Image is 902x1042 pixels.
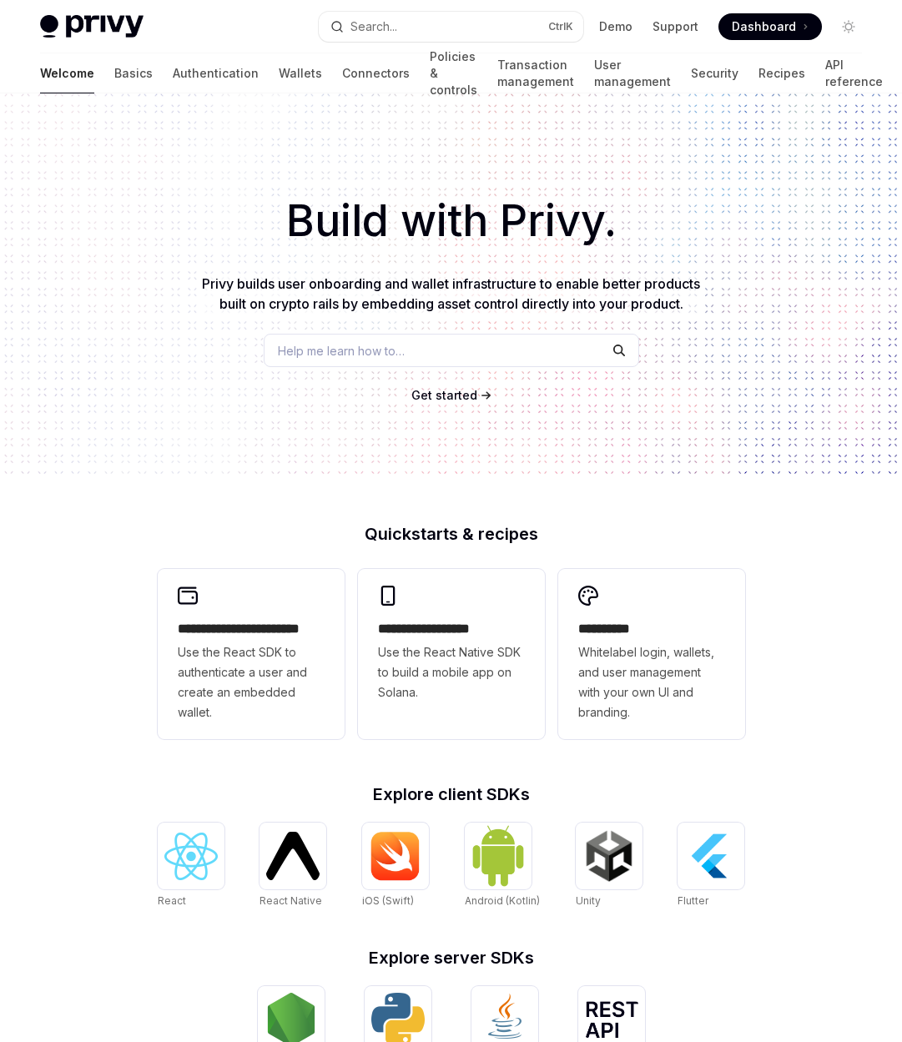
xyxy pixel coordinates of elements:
a: Authentication [173,53,259,93]
img: Flutter [684,829,738,883]
img: React Native [266,832,320,879]
span: Flutter [678,894,708,907]
span: Get started [411,388,477,402]
a: ReactReact [158,823,224,909]
span: Android (Kotlin) [465,894,540,907]
img: iOS (Swift) [369,831,422,881]
span: Whitelabel login, wallets, and user management with your own UI and branding. [578,642,725,722]
span: Help me learn how to… [278,342,405,360]
span: React [158,894,186,907]
h2: Explore client SDKs [158,786,745,803]
img: Android (Kotlin) [471,824,525,887]
a: Connectors [342,53,410,93]
a: Get started [411,387,477,404]
a: Recipes [758,53,805,93]
a: Policies & controls [430,53,477,93]
a: Security [691,53,738,93]
h1: Build with Privy. [27,189,875,254]
span: Use the React SDK to authenticate a user and create an embedded wallet. [178,642,325,722]
a: **** **** **** ***Use the React Native SDK to build a mobile app on Solana. [358,569,545,739]
a: Dashboard [718,13,822,40]
a: Wallets [279,53,322,93]
img: light logo [40,15,144,38]
a: Android (Kotlin)Android (Kotlin) [465,823,540,909]
a: Transaction management [497,53,574,93]
a: iOS (Swift)iOS (Swift) [362,823,429,909]
span: Dashboard [732,18,796,35]
span: Use the React Native SDK to build a mobile app on Solana. [378,642,525,702]
a: UnityUnity [576,823,642,909]
button: Open search [319,12,584,42]
a: User management [594,53,671,93]
a: **** *****Whitelabel login, wallets, and user management with your own UI and branding. [558,569,745,739]
a: FlutterFlutter [678,823,744,909]
span: Unity [576,894,601,907]
a: Demo [599,18,632,35]
a: Support [653,18,698,35]
h2: Explore server SDKs [158,949,745,966]
a: React NativeReact Native [260,823,326,909]
a: Basics [114,53,153,93]
span: React Native [260,894,322,907]
div: Search... [350,17,397,37]
img: REST API [585,1001,638,1038]
button: Toggle dark mode [835,13,862,40]
img: Unity [582,829,636,883]
img: React [164,833,218,880]
span: Privy builds user onboarding and wallet infrastructure to enable better products built on crypto ... [202,275,700,312]
h2: Quickstarts & recipes [158,526,745,542]
span: iOS (Swift) [362,894,414,907]
a: Welcome [40,53,94,93]
span: Ctrl K [548,20,573,33]
a: API reference [825,53,883,93]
